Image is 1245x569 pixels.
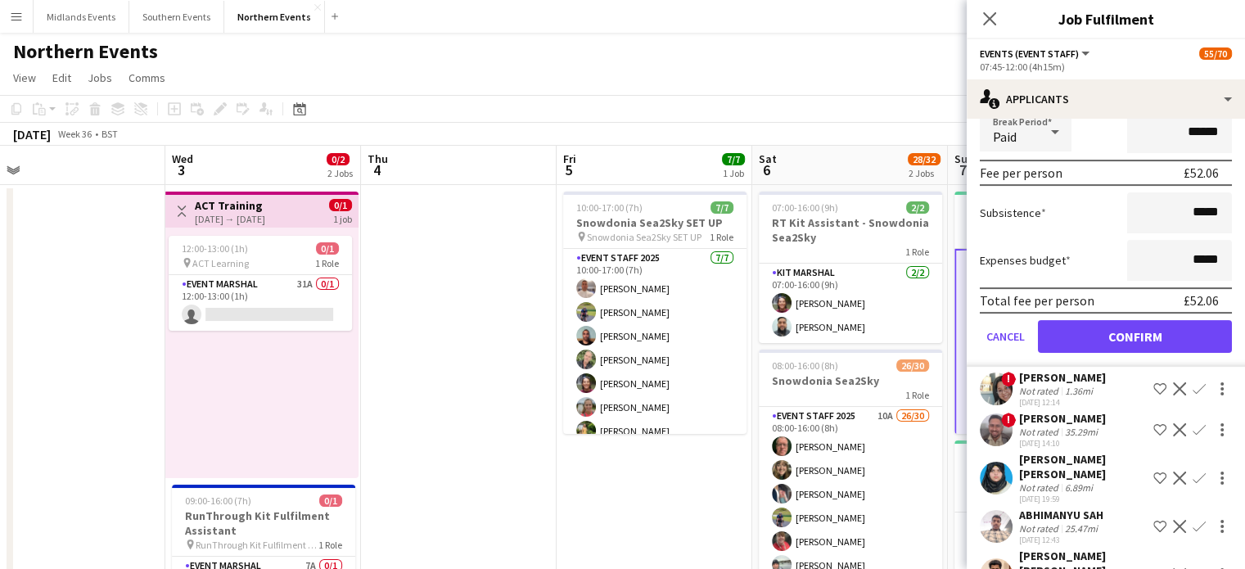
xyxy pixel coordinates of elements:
[329,199,352,211] span: 0/1
[196,539,318,551] span: RunThrough Kit Fulfilment Assistant
[1001,372,1016,386] span: !
[723,167,744,179] div: 1 Job
[7,67,43,88] a: View
[563,151,576,166] span: Fri
[587,231,701,243] span: Snowdonia Sea2Sky SET UP
[908,153,941,165] span: 28/32
[967,8,1245,29] h3: Job Fulfilment
[980,253,1071,268] label: Expenses budget
[52,70,71,85] span: Edit
[759,373,942,388] h3: Snowdonia Sea2Sky
[318,539,342,551] span: 1 Role
[1001,413,1016,427] span: !
[13,126,51,142] div: [DATE]
[1019,426,1062,438] div: Not rated
[561,160,576,179] span: 5
[1019,481,1062,494] div: Not rated
[316,242,339,255] span: 0/1
[563,249,747,447] app-card-role: Event Staff 20257/710:00-17:00 (7h)[PERSON_NAME][PERSON_NAME][PERSON_NAME][PERSON_NAME][PERSON_NA...
[896,359,929,372] span: 26/30
[46,67,78,88] a: Edit
[319,494,342,507] span: 0/1
[327,167,353,179] div: 2 Jobs
[195,198,265,213] h3: ACT Training
[954,151,974,166] span: Sun
[1019,411,1106,426] div: [PERSON_NAME]
[182,242,248,255] span: 12:00-13:00 (1h)
[122,67,172,88] a: Comms
[1199,47,1232,60] span: 55/70
[576,201,643,214] span: 10:00-17:00 (7h)
[54,128,95,140] span: Week 36
[710,231,733,243] span: 1 Role
[710,201,733,214] span: 7/7
[365,160,388,179] span: 4
[952,160,974,179] span: 7
[13,70,36,85] span: View
[34,1,129,33] button: Midlands Events
[906,201,929,214] span: 2/2
[1062,481,1096,494] div: 6.89mi
[905,389,929,401] span: 1 Role
[169,160,193,179] span: 3
[333,211,352,225] div: 1 job
[1019,535,1103,545] div: [DATE] 12:43
[192,257,249,269] span: ACT Learning
[759,215,942,245] h3: RT Kit Assistant - Snowdonia Sea2Sky
[1019,397,1106,408] div: [DATE] 12:14
[1019,438,1106,449] div: [DATE] 14:10
[101,128,118,140] div: BST
[905,246,929,258] span: 1 Role
[772,201,838,214] span: 07:00-16:00 (9h)
[980,61,1232,73] div: 07:45-12:00 (4h15m)
[722,153,745,165] span: 7/7
[81,67,119,88] a: Jobs
[327,153,350,165] span: 0/2
[1062,426,1101,438] div: 35.29mi
[1019,494,1147,504] div: [DATE] 19:59
[954,192,1138,434] app-job-card: 07:45-12:00 (4h15m)55/70Altrincham 10k Altrincham 10k1 RoleEvents (Event Staff)20A55/7007:45-12:0...
[88,70,112,85] span: Jobs
[13,39,158,64] h1: Northern Events
[954,464,1138,494] h3: RT Kit Assistant - [GEOGRAPHIC_DATA] 10k
[954,215,1138,230] h3: Altrincham 10k
[759,151,777,166] span: Sat
[909,167,940,179] div: 2 Jobs
[169,275,352,331] app-card-role: Event Marshal31A0/112:00-13:00 (1h)
[1019,370,1106,385] div: [PERSON_NAME]
[195,213,265,225] div: [DATE] → [DATE]
[980,47,1092,60] button: Events (Event Staff)
[1019,452,1147,481] div: [PERSON_NAME] [PERSON_NAME]
[1019,522,1062,535] div: Not rated
[993,129,1017,145] span: Paid
[1062,385,1096,397] div: 1.36mi
[129,70,165,85] span: Comms
[185,494,251,507] span: 09:00-16:00 (7h)
[368,151,388,166] span: Thu
[129,1,224,33] button: Southern Events
[772,359,838,372] span: 08:00-16:00 (8h)
[563,192,747,434] app-job-card: 10:00-17:00 (7h)7/7Snowdonia Sea2Sky SET UP Snowdonia Sea2Sky SET UP1 RoleEvent Staff 20257/710:0...
[1062,522,1101,535] div: 25.47mi
[1184,292,1219,309] div: £52.06
[563,215,747,230] h3: Snowdonia Sea2Sky SET UP
[980,47,1079,60] span: Events (Event Staff)
[1019,385,1062,397] div: Not rated
[980,292,1094,309] div: Total fee per person
[1019,508,1103,522] div: ABHIMANYU SAH
[980,205,1046,220] label: Subsistence
[759,192,942,343] app-job-card: 07:00-16:00 (9h)2/2RT Kit Assistant - Snowdonia Sea2Sky1 RoleKit Marshal2/207:00-16:00 (9h)[PERSO...
[169,236,352,331] app-job-card: 12:00-13:00 (1h)0/1 ACT Learning1 RoleEvent Marshal31A0/112:00-13:00 (1h)
[1184,165,1219,181] div: £52.06
[756,160,777,179] span: 6
[172,151,193,166] span: Wed
[1038,320,1232,353] button: Confirm
[967,79,1245,119] div: Applicants
[172,508,355,538] h3: RunThrough Kit Fulfilment Assistant
[224,1,325,33] button: Northern Events
[759,264,942,343] app-card-role: Kit Marshal2/207:00-16:00 (9h)[PERSON_NAME][PERSON_NAME]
